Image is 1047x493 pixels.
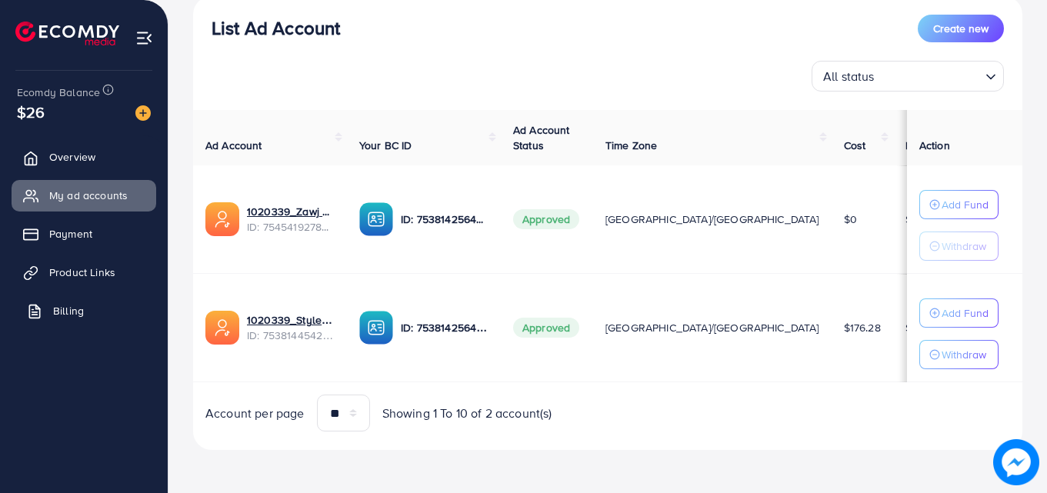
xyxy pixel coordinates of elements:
[53,303,84,318] span: Billing
[919,340,999,369] button: Withdraw
[205,405,305,422] span: Account per page
[49,265,115,280] span: Product Links
[605,320,819,335] span: [GEOGRAPHIC_DATA]/[GEOGRAPHIC_DATA]
[919,298,999,328] button: Add Fund
[513,122,570,153] span: Ad Account Status
[401,318,488,337] p: ID: 7538142564612849682
[135,29,153,47] img: menu
[942,195,989,214] p: Add Fund
[919,232,999,261] button: Withdraw
[513,209,579,229] span: Approved
[919,190,999,219] button: Add Fund
[12,180,156,211] a: My ad accounts
[401,210,488,228] p: ID: 7538142564612849682
[879,62,979,88] input: Search for option
[382,405,552,422] span: Showing 1 To 10 of 2 account(s)
[212,17,340,39] h3: List Ad Account
[12,295,156,326] a: Billing
[12,257,156,288] a: Product Links
[844,320,881,335] span: $176.28
[359,311,393,345] img: ic-ba-acc.ded83a64.svg
[205,138,262,153] span: Ad Account
[15,22,119,45] img: logo
[919,138,950,153] span: Action
[942,345,986,364] p: Withdraw
[49,226,92,242] span: Payment
[844,138,866,153] span: Cost
[247,312,335,328] a: 1020339_Style aura_1755111058702
[359,138,412,153] span: Your BC ID
[247,219,335,235] span: ID: 7545419278074380306
[205,311,239,345] img: ic-ads-acc.e4c84228.svg
[933,21,989,36] span: Create new
[820,65,878,88] span: All status
[605,138,657,153] span: Time Zone
[513,318,579,338] span: Approved
[247,328,335,343] span: ID: 7538144542424301584
[605,212,819,227] span: [GEOGRAPHIC_DATA]/[GEOGRAPHIC_DATA]
[812,61,1004,92] div: Search for option
[17,85,100,100] span: Ecomdy Balance
[993,439,1039,485] img: image
[12,218,156,249] a: Payment
[247,312,335,344] div: <span class='underline'>1020339_Style aura_1755111058702</span></br>7538144542424301584
[942,304,989,322] p: Add Fund
[17,101,45,123] span: $26
[49,149,95,165] span: Overview
[135,105,151,121] img: image
[247,204,335,235] div: <span class='underline'>1020339_Zawj Officials_1756805066440</span></br>7545419278074380306
[49,188,128,203] span: My ad accounts
[918,15,1004,42] button: Create new
[205,202,239,236] img: ic-ads-acc.e4c84228.svg
[12,142,156,172] a: Overview
[359,202,393,236] img: ic-ba-acc.ded83a64.svg
[844,212,857,227] span: $0
[247,204,335,219] a: 1020339_Zawj Officials_1756805066440
[942,237,986,255] p: Withdraw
